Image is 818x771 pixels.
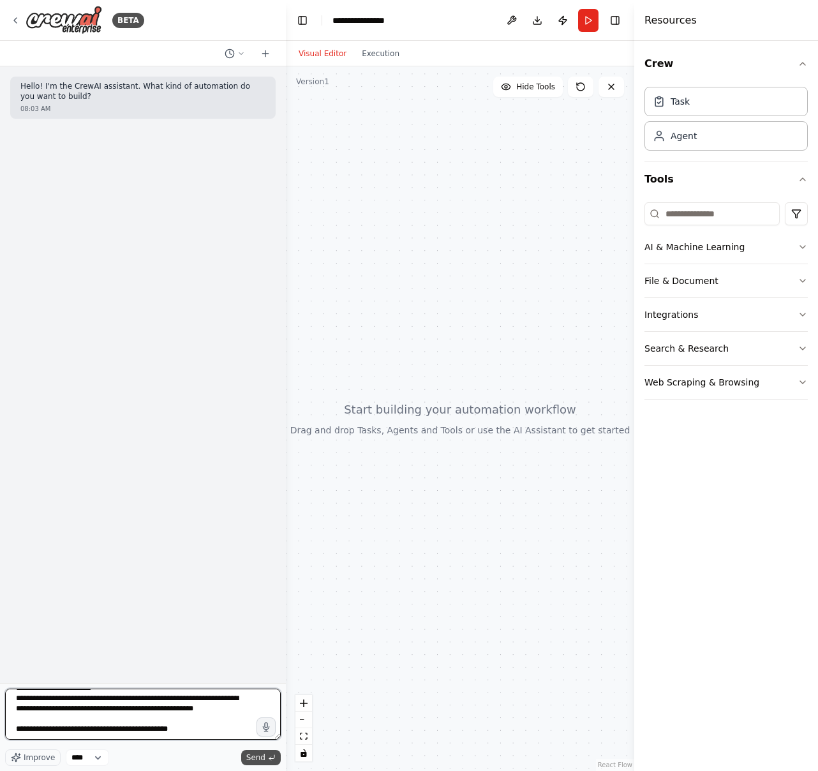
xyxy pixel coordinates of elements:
span: Send [246,752,265,763]
button: zoom in [295,695,312,712]
button: Integrations [644,298,808,331]
button: Click to speak your automation idea [257,717,276,737]
button: Tools [644,161,808,197]
nav: breadcrumb [332,14,398,27]
button: Hide right sidebar [606,11,624,29]
div: Version 1 [296,77,329,87]
button: Crew [644,46,808,82]
h4: Resources [644,13,697,28]
span: Improve [24,752,55,763]
img: Logo [26,6,102,34]
button: Execution [354,46,407,61]
div: Agent [671,130,697,142]
a: React Flow attribution [598,761,632,768]
div: Crew [644,82,808,161]
button: Hide left sidebar [294,11,311,29]
button: Start a new chat [255,46,276,61]
button: Send [241,750,281,765]
button: Hide Tools [493,77,563,97]
div: 08:03 AM [20,104,265,114]
button: File & Document [644,264,808,297]
button: Switch to previous chat [219,46,250,61]
div: React Flow controls [295,695,312,761]
span: Hide Tools [516,82,555,92]
div: BETA [112,13,144,28]
button: Search & Research [644,332,808,365]
button: Improve [5,749,61,766]
button: Visual Editor [291,46,354,61]
button: zoom out [295,712,312,728]
button: Web Scraping & Browsing [644,366,808,399]
button: toggle interactivity [295,745,312,761]
p: Hello! I'm the CrewAI assistant. What kind of automation do you want to build? [20,82,265,101]
button: fit view [295,728,312,745]
div: Tools [644,197,808,410]
button: AI & Machine Learning [644,230,808,264]
div: Task [671,95,690,108]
